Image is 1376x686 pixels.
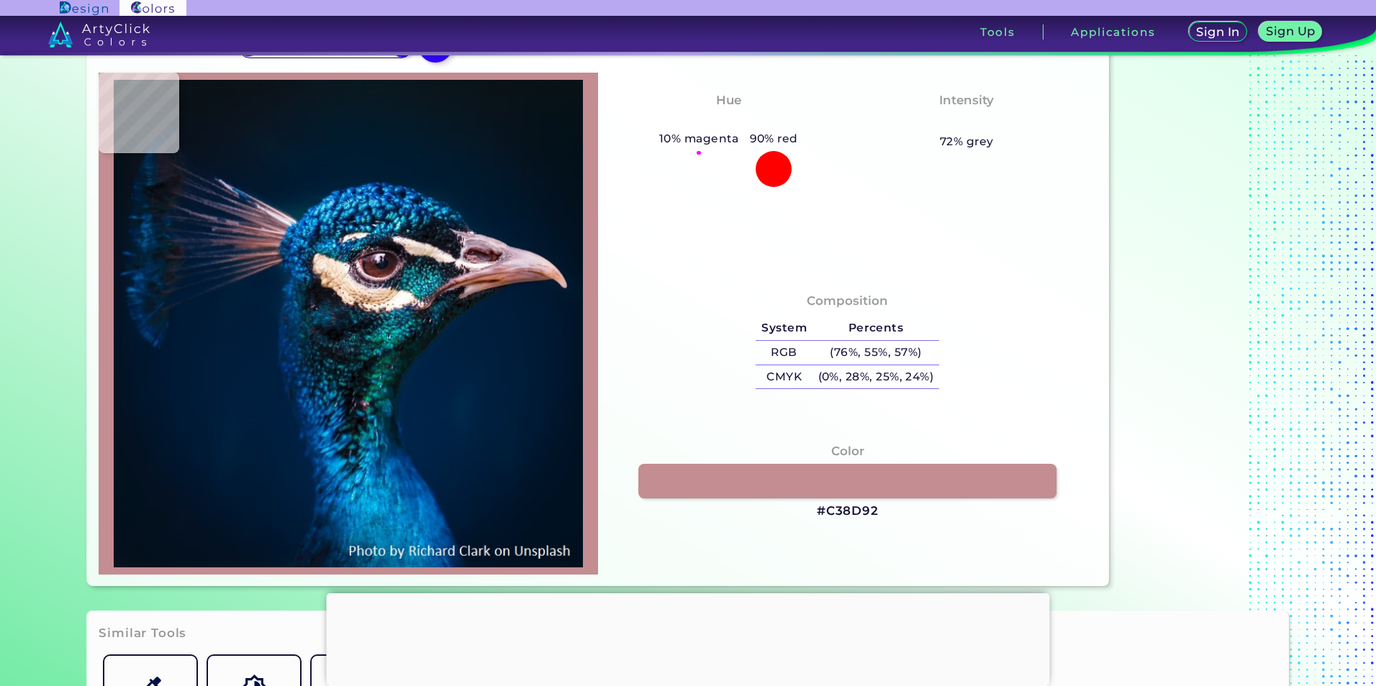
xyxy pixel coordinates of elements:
[813,365,939,389] h5: (0%, 28%, 25%, 24%)
[1071,27,1155,37] h3: Applications
[831,441,864,462] h4: Color
[756,365,812,389] h5: CMYK
[48,22,150,47] img: logo_artyclick_colors_white.svg
[1262,23,1319,41] a: Sign Up
[60,1,108,15] img: ArtyClick Design logo
[653,129,744,148] h5: 10% magenta
[940,113,994,130] h3: Pastel
[756,341,812,365] h5: RGB
[716,90,741,111] h4: Hue
[813,341,939,365] h5: (76%, 55%, 57%)
[939,90,994,111] h4: Intensity
[1198,27,1237,37] h5: Sign In
[327,593,1050,682] iframe: Advertisement
[744,129,804,148] h5: 90% red
[940,132,994,151] h5: 72% grey
[980,27,1015,37] h3: Tools
[710,113,748,130] h3: Red
[99,625,186,642] h3: Similar Tools
[807,291,888,311] h4: Composition
[1192,23,1245,41] a: Sign In
[817,503,879,520] h3: #C38D92
[106,80,591,567] img: img_pavlin.jpg
[813,316,939,340] h5: Percents
[756,316,812,340] h5: System
[1268,26,1313,37] h5: Sign Up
